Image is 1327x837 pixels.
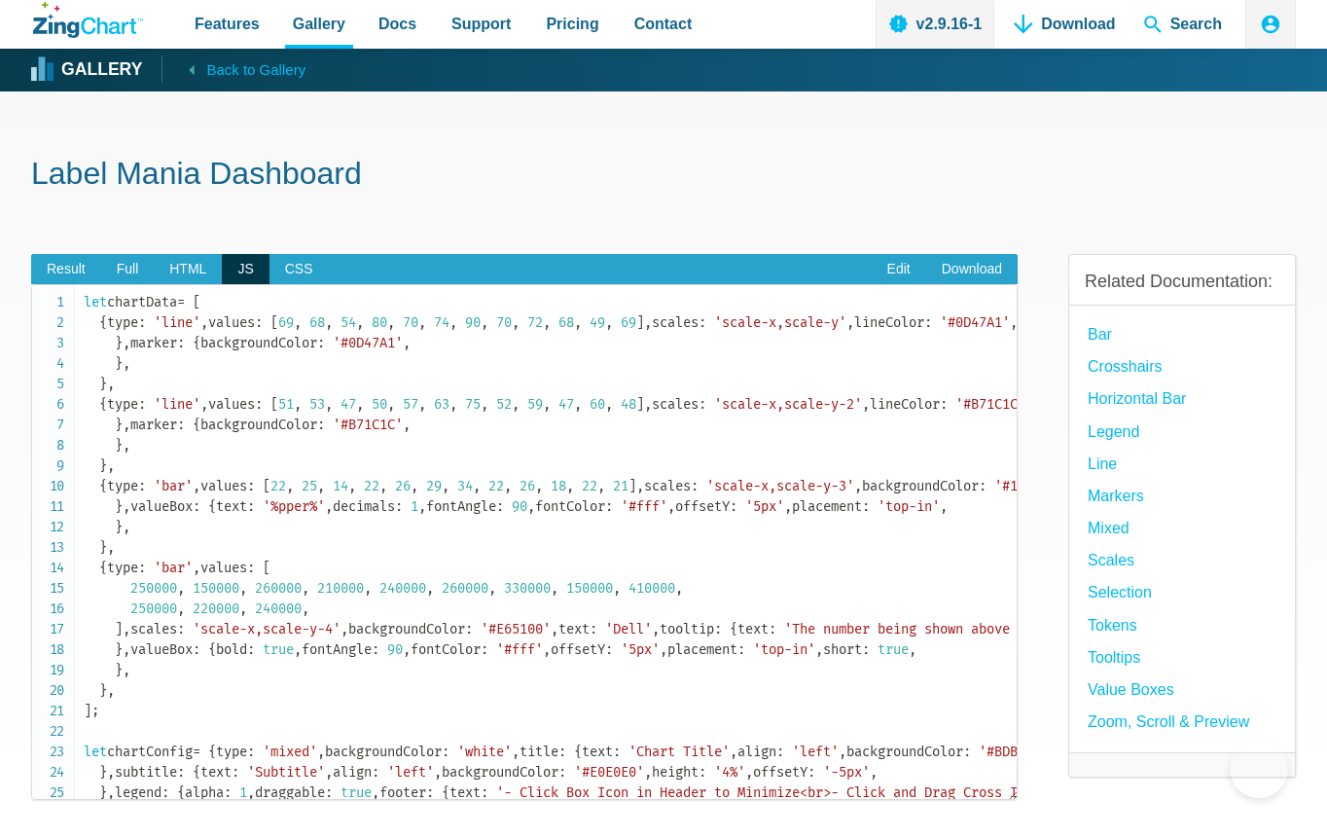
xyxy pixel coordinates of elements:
span: , [730,744,737,760]
span: : [193,498,200,515]
span: : [699,764,706,781]
span: : [465,621,473,637]
span: : [317,417,325,433]
strong: Gallery [61,61,142,79]
span: , [341,621,348,637]
span: , [862,396,870,413]
span: , [660,641,667,658]
span: , [123,498,130,515]
span: 18 [551,478,566,494]
span: 'bar' [154,560,193,576]
span: 260000 [442,580,488,597]
span: CSS [269,254,329,285]
span: , [123,355,130,372]
span: true [878,641,909,658]
span: : [699,396,706,413]
a: ZingChart Logo. Click to return to the homepage [33,2,143,38]
span: Support [451,11,511,37]
span: Result [31,254,101,285]
span: 'top-in' [753,641,815,658]
span: 'Dell' [605,621,652,637]
span: , [302,580,309,597]
span: : [255,396,263,413]
span: , [107,376,115,392]
span: : [769,621,776,637]
a: Line [1088,451,1117,477]
span: 68 [309,314,325,331]
span: , [387,314,395,331]
span: 52 [496,396,512,413]
span: : [979,478,986,494]
span: : [558,764,566,781]
span: , [325,396,333,413]
span: , [543,641,551,658]
span: HTML [154,254,222,285]
span: : [247,641,255,658]
span: [ [270,396,278,413]
span: { [99,396,107,413]
span: , [356,396,364,413]
span: , [675,580,683,597]
a: Zoom, Scroll & Preview [1088,709,1249,735]
a: Mixed [1088,515,1130,541]
span: : [940,396,948,413]
a: Back to Gallery [161,55,305,83]
span: , [488,580,496,597]
span: 90 [387,641,403,658]
a: Horizontal Bar [1088,385,1186,412]
span: Features [195,11,260,37]
span: { [208,744,216,760]
span: , [512,314,520,331]
span: '#fff' [496,641,543,658]
span: : [605,641,613,658]
span: 'top-in' [878,498,940,515]
span: '#E65100' [481,621,551,637]
span: : [255,314,263,331]
span: , [123,662,130,678]
span: 25 [302,478,317,494]
span: 250000 [130,580,177,597]
span: { [193,417,200,433]
a: Crosshairs [1088,353,1162,380]
span: : [232,764,239,781]
a: Scales [1088,547,1134,573]
span: , [473,478,481,494]
span: , [356,314,364,331]
span: 210000 [317,580,364,597]
span: 21 [613,478,628,494]
span: 'left' [792,744,839,760]
span: 'white' [457,744,512,760]
span: '#B71C1C' [333,417,403,433]
span: 26 [520,478,535,494]
span: 80 [372,314,387,331]
span: 14 [333,478,348,494]
span: , [325,498,333,515]
span: ; [91,703,99,719]
span: 410000 [628,580,675,597]
span: , [418,498,426,515]
span: [ [270,314,278,331]
span: { [208,498,216,515]
span: { [208,641,216,658]
span: , [644,314,652,331]
span: : [372,764,379,781]
span: '5px' [745,498,784,515]
span: 'line' [154,396,200,413]
a: Value Boxes [1088,676,1174,703]
span: , [177,580,185,597]
span: , [239,600,247,617]
span: : [395,498,403,515]
span: , [286,478,294,494]
span: ] [84,703,91,719]
span: 22 [364,478,379,494]
span: : [247,744,255,760]
span: , [574,314,582,331]
span: { [99,560,107,576]
span: , [551,580,558,597]
span: 74 [434,314,449,331]
span: , [418,396,426,413]
span: , [605,314,613,331]
span: : [691,478,699,494]
span: ] [636,314,644,331]
span: , [123,519,130,535]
